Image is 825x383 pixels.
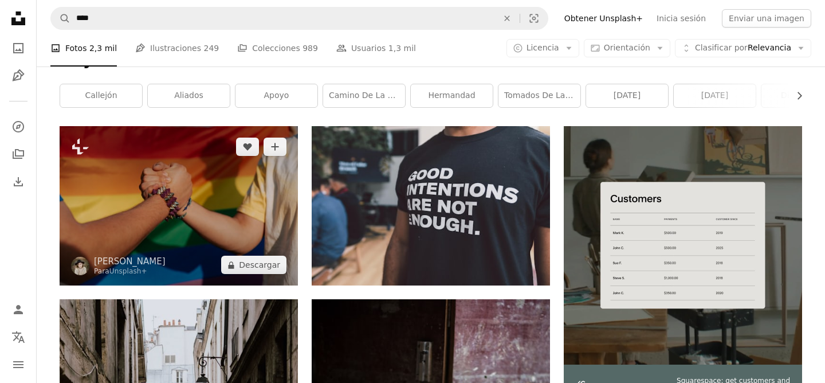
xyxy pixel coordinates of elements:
a: callejón [60,84,142,107]
button: desplazar lista a la derecha [789,84,802,107]
a: Iniciar sesión / Registrarse [7,298,30,321]
button: Buscar en Unsplash [51,7,70,29]
a: hermandad [411,84,493,107]
a: apoyo [235,84,317,107]
span: Licencia [527,43,559,52]
img: Hombre con camiseta negra de cuello redondo [312,126,550,286]
button: Enviar una imagen [722,9,811,28]
span: Relevancia [695,42,791,54]
button: Borrar [494,7,520,29]
a: Fotos [7,37,30,60]
button: Orientación [584,39,670,57]
a: Colecciones [7,143,30,166]
a: camino de la alianza [323,84,405,107]
button: Clasificar porRelevancia [675,39,811,57]
span: 1,3 mil [388,42,416,54]
button: Búsqueda visual [520,7,548,29]
div: Para [94,267,166,276]
form: Encuentra imágenes en todo el sitio [50,7,548,30]
a: Hombre con camiseta negra de cuello redondo [312,201,550,211]
a: Historial de descargas [7,170,30,193]
a: Colecciones 989 [237,30,318,67]
a: [PERSON_NAME] [94,256,166,267]
a: [DATE] [586,84,668,107]
a: Un par de personas tomadas de la mano frente a una bandera arcoíris [60,201,298,211]
button: Añade a la colección [264,138,286,156]
img: file-1747939376688-baf9a4a454ffimage [564,126,802,365]
button: Idioma [7,326,30,349]
a: [DATE] [674,84,756,107]
a: Obtener Unsplash+ [557,9,650,28]
span: 989 [302,42,318,54]
span: Orientación [604,43,650,52]
img: Un par de personas tomadas de la mano frente a una bandera arcoíris [60,126,298,286]
span: Clasificar por [695,43,748,52]
button: Menú [7,353,30,376]
a: Usuarios 1,3 mil [336,30,416,67]
a: Explorar [7,115,30,138]
span: 249 [203,42,219,54]
button: Licencia [506,39,579,57]
a: Aliados [148,84,230,107]
a: Ilustraciones 249 [135,30,219,67]
button: Descargar [221,256,286,274]
a: Ilustraciones [7,64,30,87]
a: Inicia sesión [650,9,713,28]
a: Unsplash+ [109,267,147,275]
button: Me gusta [236,138,259,156]
a: Inicio — Unsplash [7,7,30,32]
img: Ve al perfil de Kateryna Hliznitsova [71,257,89,275]
a: tomados de la mano [498,84,580,107]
